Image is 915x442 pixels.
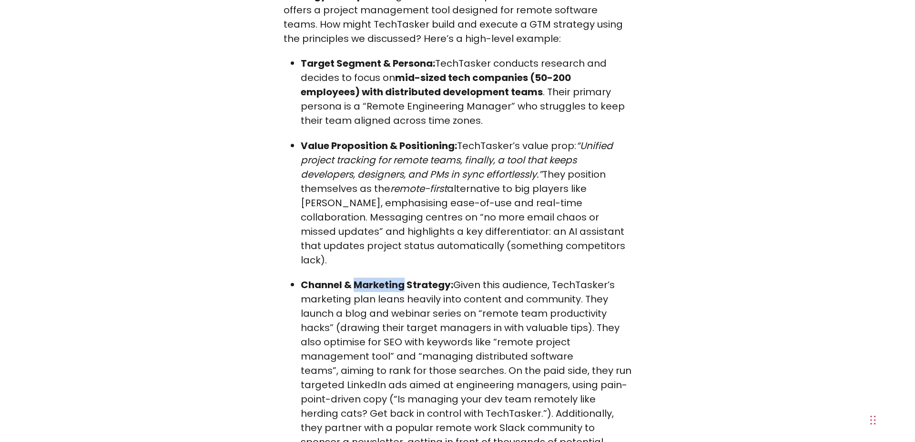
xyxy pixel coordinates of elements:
[301,71,571,99] strong: mid-sized tech companies (50-200 employees) with distributed development teams
[301,139,631,267] p: TechTasker’s value prop: They position themselves as the alternative to big players like [PERSON_...
[301,139,613,181] em: “Unified project tracking for remote teams, finally, a tool that keeps developers, designers, and...
[870,406,876,434] div: Drag
[301,278,453,291] strong: Channel & Marketing Strategy:
[301,139,457,152] strong: Value Proposition & Positioning:
[301,57,435,70] strong: Target Segment & Persona:
[390,182,447,195] em: remote-first
[301,56,631,128] p: TechTasker conducts research and decides to focus on . Their primary persona is a “Remote Enginee...
[701,323,915,442] iframe: Chat Widget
